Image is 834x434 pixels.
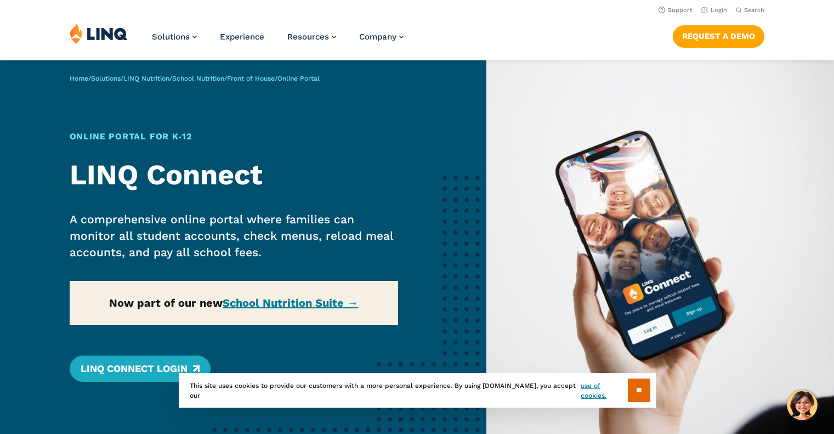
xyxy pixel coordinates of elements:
[227,75,275,82] a: Front of House
[109,296,358,309] strong: Now part of our new
[744,7,764,14] span: Search
[70,158,263,191] strong: LINQ Connect
[787,390,818,420] button: Hello, have a question? Let’s chat.
[673,25,764,47] a: Request a Demo
[70,356,211,382] a: LINQ Connect Login
[70,75,320,82] span: / / / / /
[172,75,224,82] a: School Nutrition
[701,7,727,14] a: Login
[581,381,627,401] a: use of cookies.
[91,75,121,82] a: Solutions
[152,23,404,59] nav: Primary Navigation
[220,32,264,42] a: Experience
[659,7,693,14] a: Support
[287,32,329,42] span: Resources
[70,211,398,261] p: A comprehensive online portal where families can monitor all student accounts, check menus, reloa...
[152,32,197,42] a: Solutions
[277,75,320,82] span: Online Portal
[70,130,398,143] h1: Online Portal for K‑12
[359,32,404,42] a: Company
[673,23,764,47] nav: Button Navigation
[179,373,656,408] div: This site uses cookies to provide our customers with a more personal experience. By using [DOMAIN...
[736,6,764,14] button: Open Search Bar
[287,32,336,42] a: Resources
[152,32,190,42] span: Solutions
[359,32,396,42] span: Company
[70,75,88,82] a: Home
[123,75,169,82] a: LINQ Nutrition
[70,23,128,44] img: LINQ | K‑12 Software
